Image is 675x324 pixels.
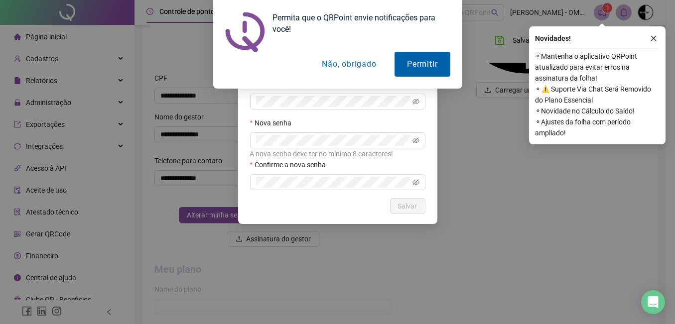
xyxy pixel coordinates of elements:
[641,290,665,314] div: Open Intercom Messenger
[309,52,389,77] button: Não, obrigado
[535,84,660,106] span: ⚬ ⚠️ Suporte Via Chat Será Removido do Plano Essencial
[265,12,450,35] div: Permita que o QRPoint envie notificações para você!
[535,106,660,116] span: ⚬ Novidade no Cálculo do Saldo!
[250,159,332,170] label: Confirme a nova senha
[412,179,419,186] span: eye-invisible
[395,52,450,77] button: Permitir
[250,117,298,128] label: Nova senha
[390,198,425,214] button: Salvar
[535,116,660,138] span: ⚬ Ajustes da folha com período ampliado!
[412,137,419,144] span: eye-invisible
[225,12,265,52] img: notification icon
[412,98,419,105] span: eye-invisible
[250,148,425,159] div: A nova senha deve ter no mínimo 8 caracteres!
